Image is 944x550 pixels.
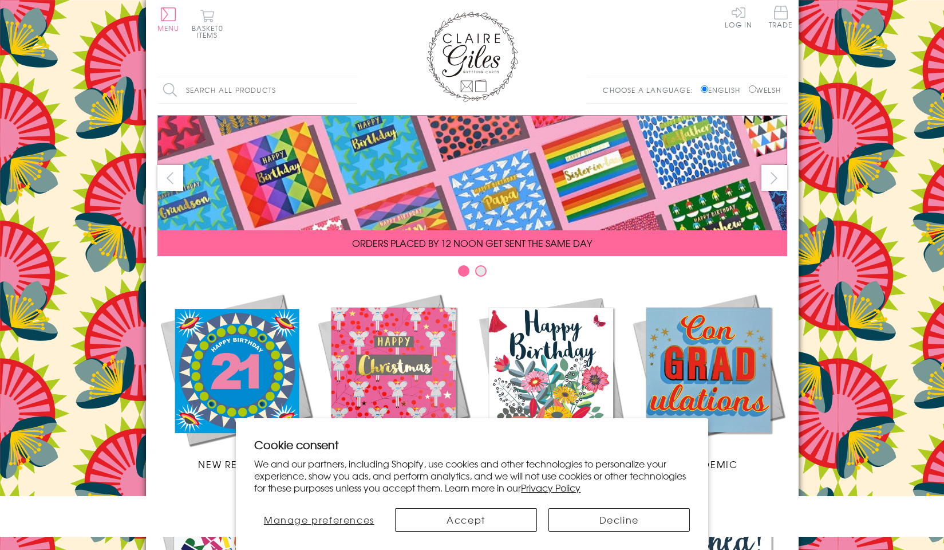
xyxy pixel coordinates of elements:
[352,236,592,250] span: ORDERS PLACED BY 12 NOON GET SENT THE SAME DAY
[458,265,469,277] button: Carousel Page 1 (Current Slide)
[197,23,223,40] span: 0 items
[157,265,787,282] div: Carousel Pagination
[475,265,487,277] button: Carousel Page 2
[264,513,374,527] span: Manage preferences
[603,85,698,95] p: Choose a language:
[254,437,690,453] h2: Cookie consent
[395,508,536,532] button: Accept
[521,481,580,494] a: Privacy Policy
[749,85,781,95] label: Welsh
[254,508,384,532] button: Manage preferences
[157,165,183,191] button: prev
[157,291,315,471] a: New Releases
[630,291,787,471] a: Academic
[157,77,358,103] input: Search all products
[701,85,746,95] label: English
[749,85,756,93] input: Welsh
[157,23,180,33] span: Menu
[192,9,223,38] button: Basket0 items
[725,6,752,28] a: Log In
[346,77,358,103] input: Search
[157,7,180,32] button: Menu
[472,291,630,471] a: Birthdays
[198,457,273,471] span: New Releases
[548,508,690,532] button: Decline
[254,458,690,493] p: We and our partners, including Shopify, use cookies and other technologies to personalize your ex...
[701,85,708,93] input: English
[679,457,738,471] span: Academic
[426,11,518,102] img: Claire Giles Greetings Cards
[315,291,472,471] a: Christmas
[769,6,793,28] span: Trade
[761,165,787,191] button: next
[769,6,793,30] a: Trade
